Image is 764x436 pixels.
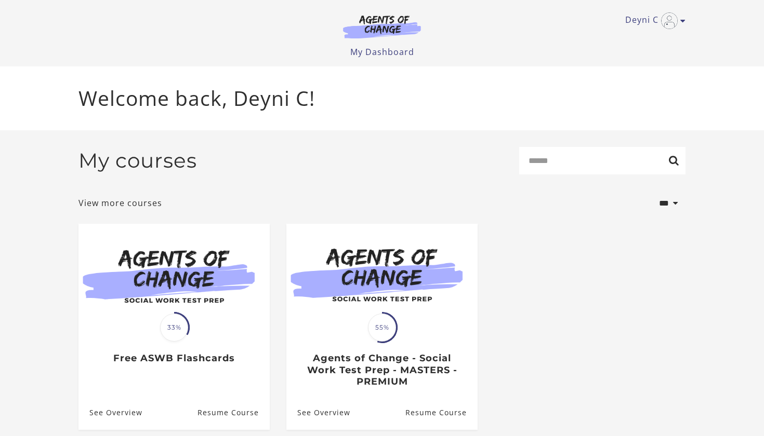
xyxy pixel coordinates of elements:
[625,12,680,29] a: Toggle menu
[297,352,466,388] h3: Agents of Change - Social Work Test Prep - MASTERS - PREMIUM
[160,314,188,342] span: 33%
[405,396,478,429] a: Agents of Change - Social Work Test Prep - MASTERS - PREMIUM: Resume Course
[368,314,396,342] span: 55%
[89,352,258,364] h3: Free ASWB Flashcards
[197,396,270,429] a: Free ASWB Flashcards: Resume Course
[350,46,414,58] a: My Dashboard
[78,197,162,209] a: View more courses
[286,396,350,429] a: Agents of Change - Social Work Test Prep - MASTERS - PREMIUM: See Overview
[332,15,432,38] img: Agents of Change Logo
[78,83,686,114] p: Welcome back, Deyni C!
[78,148,197,173] h2: My courses
[78,396,142,429] a: Free ASWB Flashcards: See Overview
